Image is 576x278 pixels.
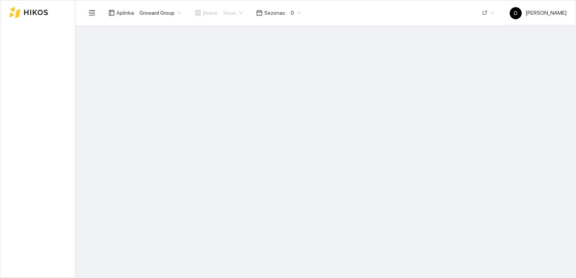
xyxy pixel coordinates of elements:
span: Aplinka : [116,9,135,17]
span: shop [195,10,201,16]
span: calendar [256,10,262,16]
span: Įmonė : [203,9,219,17]
span: Sezonas : [264,9,286,17]
span: layout [109,10,115,16]
span: D [514,7,518,19]
span: menu-fold [89,9,95,16]
button: menu-fold [84,5,100,20]
span: Visos [223,7,243,18]
span: [PERSON_NAME] [510,10,567,16]
span: Groward Group [139,7,181,18]
span: LT [483,7,495,18]
span: 0 [291,7,301,18]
